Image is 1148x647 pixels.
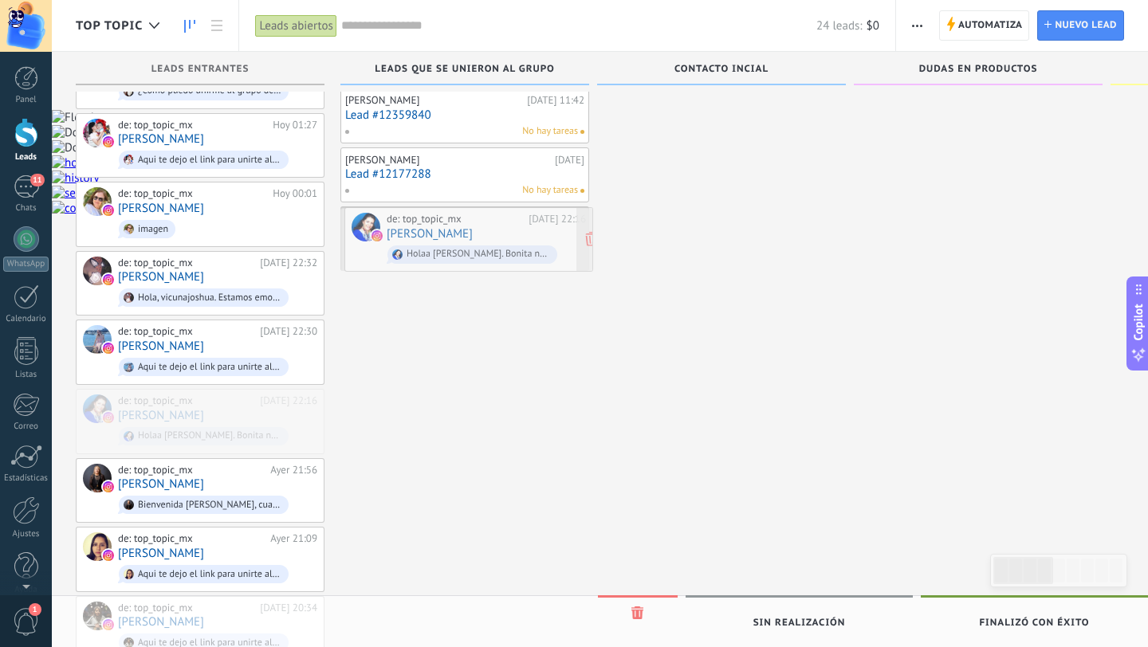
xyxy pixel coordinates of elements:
[138,430,281,441] div: Holaa [PERSON_NAME]. Bonita noche. Soy [PERSON_NAME] :) mucho gusto. Listo! Una disculpa por la d...
[674,64,769,75] span: Contacto iNCIAL
[118,464,265,476] div: de: top_topic_mx
[345,94,523,107] div: [PERSON_NAME]
[118,187,267,200] div: de: top_topic_mx
[103,550,114,561] img: instagram.svg
[273,119,317,131] div: Hoy 01:27
[3,422,49,432] div: Correo
[348,64,581,77] div: Leads que se unieron al grupo
[260,394,317,407] div: [DATE] 22:16
[103,136,114,147] img: instagram.svg
[352,213,380,241] div: Claudia Michelle Gonzalez
[345,167,584,181] a: Lead #12177288
[103,274,114,285] img: instagram.svg
[83,532,112,561] div: Anaid Leal
[867,18,879,33] span: $0
[529,213,586,225] div: [DATE] 22:16
[555,154,584,167] div: [DATE]
[83,187,112,216] div: Guadalupe Huerta
[118,270,204,284] a: [PERSON_NAME]
[375,64,554,75] span: Leads que se unieron al grupo
[3,370,49,380] div: Listas
[103,343,114,354] img: instagram.svg
[1055,11,1117,40] span: Nuevo lead
[83,119,112,147] div: Cecy Segovia
[118,547,204,560] a: [PERSON_NAME]
[906,10,929,41] button: Más
[387,227,473,241] a: [PERSON_NAME]
[118,532,265,545] div: de: top_topic_mx
[151,64,250,75] span: Leads Entrantes
[3,152,49,163] div: Leads
[3,203,49,214] div: Chats
[939,10,1030,41] a: Automatiza
[138,500,281,511] div: Bienvenida [PERSON_NAME], cualquier duda, sugerencia o pedido especial; estaremos a tus órdenes ;...
[3,95,49,105] div: Panel
[3,473,49,484] div: Estadísticas
[522,124,578,139] span: No hay tareas
[103,481,114,492] img: instagram.svg
[3,529,49,539] div: Ajustes
[83,325,112,354] div: Pam Cazares
[76,18,143,33] span: TOP TOPIC
[176,10,203,41] a: Leads
[605,64,838,77] div: Contacto iNCIAL
[84,64,316,77] div: Leads Entrantes
[118,119,267,131] div: de: top_topic_mx
[255,14,336,37] div: Leads abiertos
[118,202,204,215] a: [PERSON_NAME]
[118,257,254,269] div: de: top_topic_mx
[407,249,550,260] div: Holaa [PERSON_NAME]. Bonita noche. Soy [PERSON_NAME] :) mucho gusto. Listo! Una disculpa por la d...
[3,257,49,272] div: WhatsApp
[30,174,44,186] span: 11
[816,18,862,33] span: 24 leads:
[260,257,317,269] div: [DATE] 22:32
[138,224,168,235] div: imagen
[260,325,317,338] div: [DATE] 22:30
[118,409,204,422] a: [PERSON_NAME]
[138,292,281,304] div: Hola, vicunajoshua. Estamos emocionados por atenderte. Pronto uno de nuestros asesores se pondrá ...
[138,362,281,373] div: Aqui te dejo el link para unirte al grupo, 👇🏻 si no puedes unirte por aqui, puedes comentar la pa...
[1130,304,1146,341] span: Copilot
[958,11,1023,40] span: Automatiza
[29,603,41,616] span: 1
[270,464,317,476] div: Ayer 21:56
[83,257,112,285] div: Joshua Salazar
[345,108,584,122] a: Lead #12359840
[580,189,584,193] span: No hay nada asignado
[118,325,254,338] div: de: top_topic_mx
[522,183,578,198] span: No hay tareas
[1037,10,1124,41] a: Nuevo lead
[118,477,204,491] a: [PERSON_NAME]
[273,187,317,200] div: Hoy 00:01
[372,230,383,241] img: instagram.svg
[103,412,114,423] img: instagram.svg
[83,464,112,492] div: Monica Yolanda Guerrero Carcaño
[103,205,114,216] img: instagram.svg
[118,132,204,146] a: [PERSON_NAME]
[118,394,254,407] div: de: top_topic_mx
[3,314,49,324] div: Calendario
[270,532,317,545] div: Ayer 21:09
[83,394,112,423] div: Claudia Michelle Gonzalez
[527,94,584,107] div: [DATE] 11:42
[138,569,281,580] div: Aqui te dejo el link para unirte al grupo, 👇🏻 si no puedes unirte por aqui, puedes comentar la pa...
[387,213,523,225] div: de: top_topic_mx
[138,155,281,166] div: Aqui te dejo el link para unirte al grupo, 👇🏻 si no puedes unirte por aqui, puedes comentar la pa...
[203,10,230,41] a: Lista
[118,339,204,353] a: [PERSON_NAME]
[919,64,1038,75] span: dudas en productos
[862,64,1095,77] div: dudas en productos
[345,154,551,167] div: [PERSON_NAME]
[580,130,584,134] span: No hay nada asignado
